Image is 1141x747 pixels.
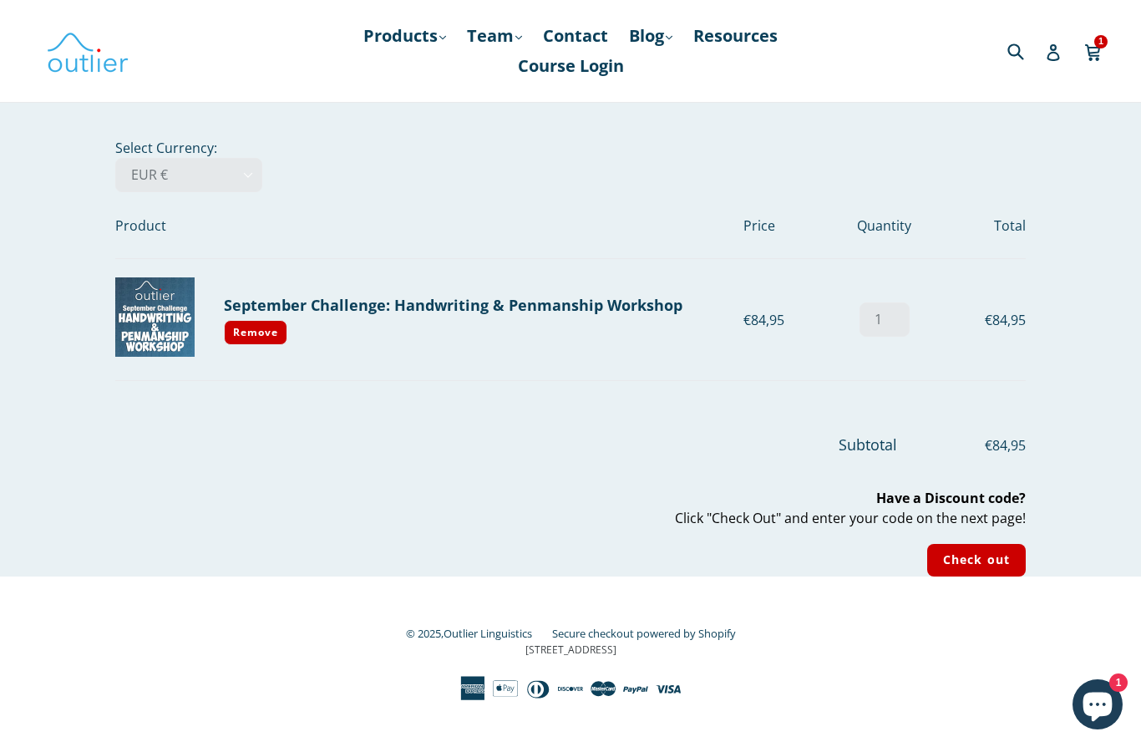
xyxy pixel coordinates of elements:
div: €84,95 [941,310,1026,330]
th: Product [115,192,743,259]
th: Quantity [829,192,941,259]
p: [STREET_ADDRESS] [115,643,1026,658]
a: Contact [535,21,616,51]
input: Check out [927,544,1026,577]
a: Resources [685,21,786,51]
input: Search [1003,33,1049,68]
a: Remove [224,320,287,345]
img: Outlier Linguistics [46,27,129,75]
small: © 2025, [406,626,549,641]
a: Outlier Linguistics [444,626,532,641]
b: Have a Discount code? [876,489,1026,507]
a: Blog [621,21,681,51]
img: September Challenge: Handwriting & Penmanship Workshop [115,277,195,357]
a: Products [355,21,454,51]
span: Subtotal [839,434,897,455]
span: 1 [1094,35,1108,48]
a: Course Login [510,51,632,81]
inbox-online-store-chat: Shopify online store chat [1067,679,1128,734]
a: September Challenge: Handwriting & Penmanship Workshop [224,295,682,315]
th: Total [941,192,1026,259]
span: €84,95 [900,435,1026,455]
div: Select Currency: [69,138,1072,577]
a: 1 [1084,32,1103,70]
th: Price [743,192,829,259]
a: Secure checkout powered by Shopify [552,626,736,641]
p: Click "Check Out" and enter your code on the next page! [115,488,1026,528]
div: €84,95 [743,310,829,330]
a: Team [459,21,530,51]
